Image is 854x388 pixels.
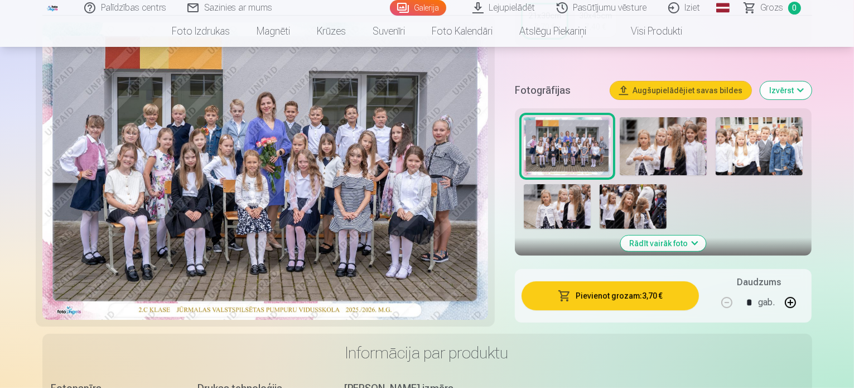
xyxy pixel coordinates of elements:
a: Atslēgu piekariņi [506,16,600,47]
h3: Informācija par produktu [51,343,803,363]
button: Pievienot grozam:3,70 € [522,281,699,310]
span: Grozs [761,1,784,15]
a: Magnēti [243,16,303,47]
img: /fa3 [47,4,59,11]
a: Foto kalendāri [418,16,506,47]
a: Foto izdrukas [158,16,243,47]
a: Suvenīri [359,16,418,47]
a: Krūzes [303,16,359,47]
a: Visi produkti [600,16,696,47]
span: 0 [788,2,801,15]
h5: Daudzums [737,276,781,289]
button: Rādīt vairāk foto [621,236,706,251]
div: gab. [758,289,775,316]
button: Augšupielādējiet savas bildes [610,82,751,99]
h5: Fotogrāfijas [515,83,602,98]
button: Izvērst [760,82,812,99]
